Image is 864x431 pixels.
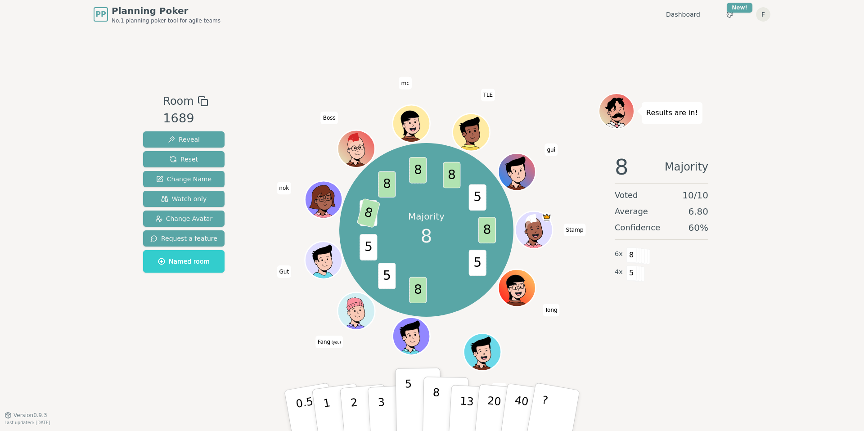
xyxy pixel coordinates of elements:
span: 5 [468,184,486,211]
p: Results are in! [646,107,698,119]
span: Click to change your name [481,89,495,101]
button: New! [722,6,738,22]
span: Change Avatar [155,214,213,223]
span: No.1 planning poker tool for agile teams [112,17,220,24]
span: 5 [468,249,486,276]
span: Click to change your name [315,336,343,348]
span: 5 [378,262,396,289]
p: Majority [408,210,445,223]
span: Average [615,205,648,218]
span: 8 [421,223,432,250]
button: Reset [143,151,225,167]
span: Stamp is the host [542,212,551,222]
button: F [756,7,770,22]
span: 8 [615,156,629,178]
span: 5 [360,234,377,260]
span: Majority [665,156,708,178]
span: Named room [158,257,210,266]
span: 60 % [688,221,708,234]
span: 8 [409,277,427,303]
span: Confidence [615,221,660,234]
span: Click to change your name [564,224,586,236]
span: 8 [626,247,637,263]
button: Named room [143,250,225,273]
span: 10 / 10 [682,189,708,202]
span: Request a feature [150,234,217,243]
p: 5 [405,377,413,426]
span: Room [163,93,193,109]
div: 1689 [163,109,208,128]
span: Reset [170,155,198,164]
span: 8 [443,162,460,188]
button: Change Name [143,171,225,187]
a: Dashboard [666,10,700,19]
span: Watch only [161,194,207,203]
span: Voted [615,189,638,202]
span: PP [95,9,106,20]
span: 8 [356,198,380,228]
span: Click to change your name [277,265,291,278]
span: 6 x [615,249,623,259]
span: Click to change your name [492,383,507,395]
a: PPPlanning PokerNo.1 planning poker tool for agile teams [94,4,220,24]
button: Click to change your avatar [338,293,373,328]
span: 6.80 [688,205,708,218]
span: Change Name [156,175,211,184]
span: 4 x [615,267,623,277]
span: 8 [409,157,427,184]
span: Click to change your name [399,77,411,90]
span: Last updated: [DATE] [4,420,50,425]
button: Request a feature [143,230,225,247]
button: Watch only [143,191,225,207]
span: Click to change your name [321,112,338,124]
span: Click to change your name [277,182,291,194]
span: 8 [478,217,496,243]
span: Click to change your name [543,304,560,316]
span: Click to change your name [544,144,558,156]
span: 5 [626,265,637,281]
span: 8 [378,171,396,198]
button: Version0.9.3 [4,412,47,419]
button: Reveal [143,131,225,148]
span: Planning Poker [112,4,220,17]
span: Reveal [168,135,200,144]
button: Change Avatar [143,211,225,227]
span: (you) [330,341,341,345]
span: Version 0.9.3 [13,412,47,419]
div: New! [727,3,752,13]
